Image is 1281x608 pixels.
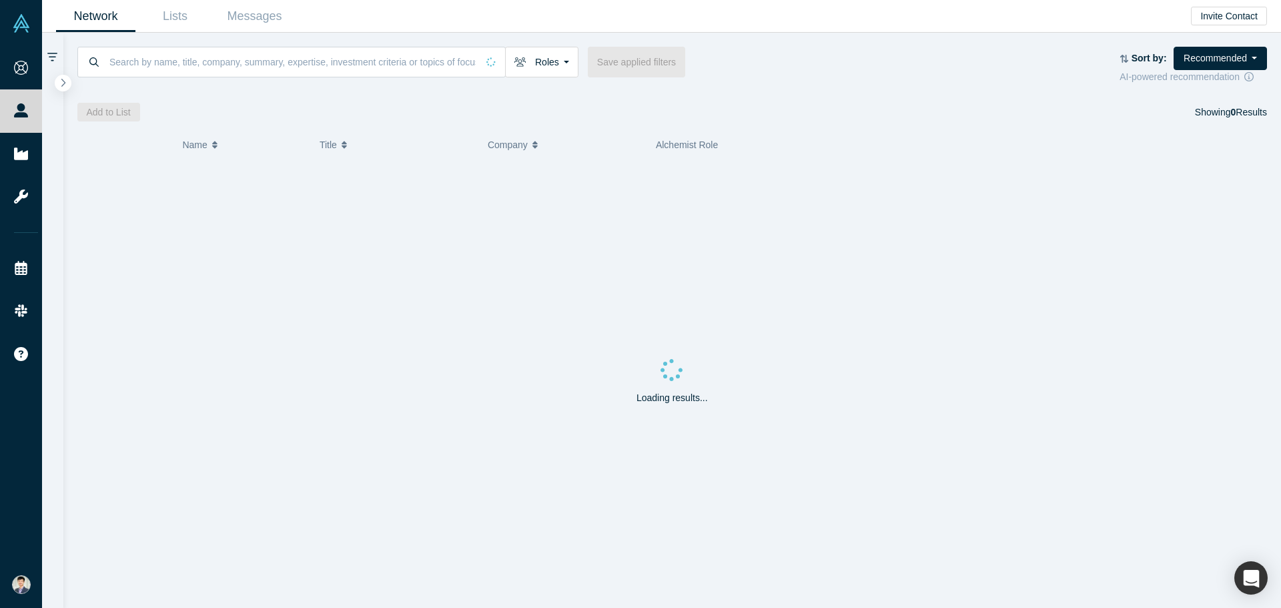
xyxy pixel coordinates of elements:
[77,103,140,121] button: Add to List
[488,131,642,159] button: Company
[12,14,31,33] img: Alchemist Vault Logo
[1120,70,1267,84] div: AI-powered recommendation
[1195,103,1267,121] div: Showing
[182,131,306,159] button: Name
[182,131,207,159] span: Name
[320,131,337,159] span: Title
[488,131,528,159] span: Company
[1132,53,1167,63] strong: Sort by:
[135,1,215,32] a: Lists
[588,47,685,77] button: Save applied filters
[215,1,294,32] a: Messages
[636,391,708,405] p: Loading results...
[320,131,474,159] button: Title
[656,139,718,150] span: Alchemist Role
[1231,107,1267,117] span: Results
[1191,7,1267,25] button: Invite Contact
[505,47,578,77] button: Roles
[108,46,477,77] input: Search by name, title, company, summary, expertise, investment criteria or topics of focus
[1174,47,1267,70] button: Recommended
[56,1,135,32] a: Network
[12,575,31,594] img: Fred Fan's Account
[1231,107,1236,117] strong: 0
